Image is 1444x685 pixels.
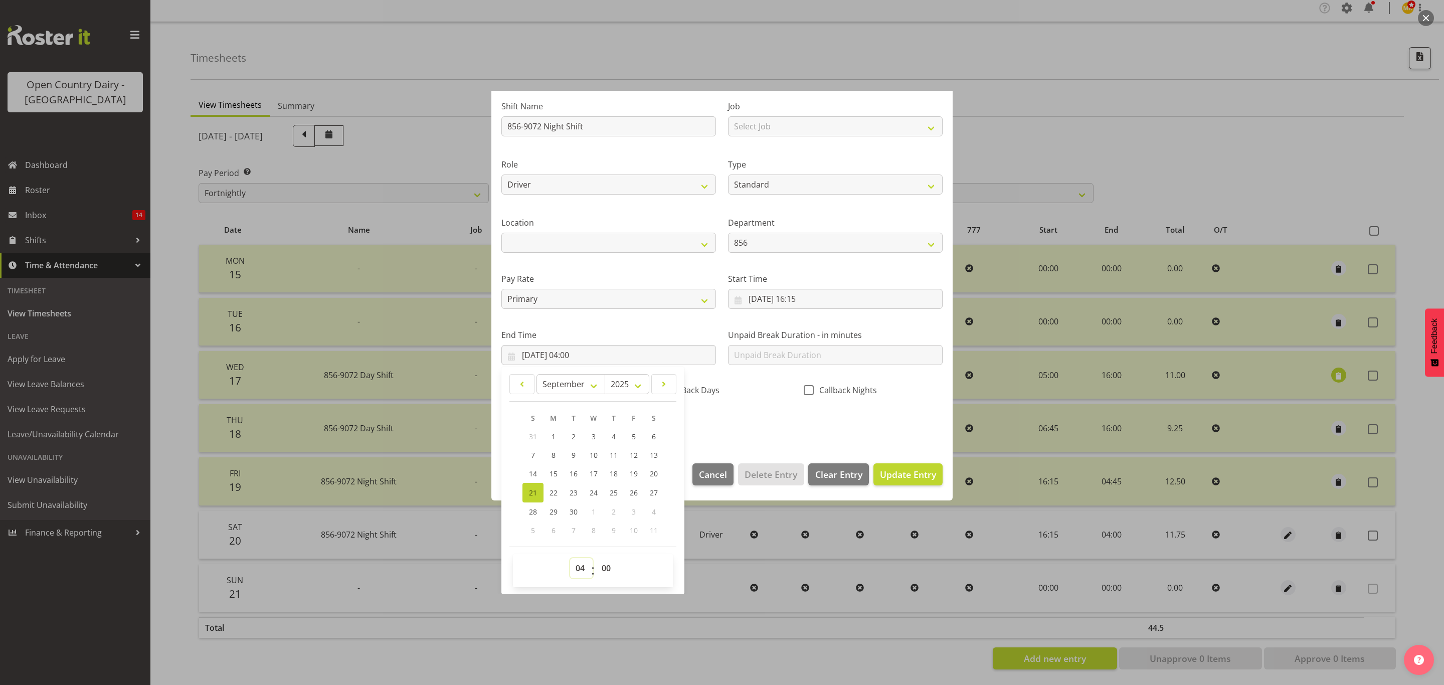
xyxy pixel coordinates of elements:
span: 9 [612,526,616,535]
span: S [531,413,535,423]
span: 2 [572,432,576,441]
span: 27 [650,488,658,497]
span: 14 [529,469,537,478]
span: F [632,413,635,423]
span: T [612,413,616,423]
span: 8 [592,526,596,535]
a: 6 [644,427,664,446]
span: 3 [632,507,636,517]
a: 29 [544,502,564,521]
span: 15 [550,469,558,478]
button: Update Entry [873,463,943,485]
span: 6 [552,526,556,535]
input: Click to select... [501,345,716,365]
span: 25 [610,488,618,497]
label: Start Time [728,273,943,285]
span: 26 [630,488,638,497]
span: 17 [590,469,598,478]
span: 7 [572,526,576,535]
span: W [590,413,597,423]
a: 28 [522,502,544,521]
span: Callback Nights [814,385,877,395]
span: 5 [632,432,636,441]
a: 12 [624,446,644,464]
span: Feedback [1430,318,1439,354]
a: 5 [624,427,644,446]
label: Shift Name [501,100,716,112]
label: Pay Rate [501,273,716,285]
span: 29 [550,507,558,517]
label: Job [728,100,943,112]
span: 8 [552,450,556,460]
a: 15 [544,464,564,483]
a: 8 [544,446,564,464]
label: Type [728,158,943,170]
span: 28 [529,507,537,517]
input: Unpaid Break Duration [728,345,943,365]
span: 9 [572,450,576,460]
span: : [591,558,595,583]
span: Cancel [699,468,727,481]
span: 16 [570,469,578,478]
a: 1 [544,427,564,446]
span: S [652,413,656,423]
span: 20 [650,469,658,478]
span: 3 [592,432,596,441]
a: 22 [544,483,564,502]
a: 21 [522,483,544,502]
span: 30 [570,507,578,517]
a: 13 [644,446,664,464]
span: 2 [612,507,616,517]
span: 11 [650,526,658,535]
span: Update Entry [880,468,936,480]
img: help-xxl-2.png [1414,655,1424,665]
span: 1 [592,507,596,517]
label: Location [501,217,716,229]
span: 10 [590,450,598,460]
a: 2 [564,427,584,446]
span: Clear Entry [815,468,862,481]
button: Delete Entry [738,463,804,485]
label: End Time [501,329,716,341]
span: 7 [531,450,535,460]
a: 20 [644,464,664,483]
label: Unpaid Break Duration - in minutes [728,329,943,341]
a: 30 [564,502,584,521]
a: 9 [564,446,584,464]
span: 19 [630,469,638,478]
a: 24 [584,483,604,502]
a: 16 [564,464,584,483]
a: 18 [604,464,624,483]
span: 23 [570,488,578,497]
a: 19 [624,464,644,483]
span: Delete Entry [745,468,797,481]
a: 3 [584,427,604,446]
a: 23 [564,483,584,502]
span: 1 [552,432,556,441]
a: 10 [584,446,604,464]
span: T [572,413,576,423]
span: 11 [610,450,618,460]
label: Department [728,217,943,229]
label: Role [501,158,716,170]
a: 26 [624,483,644,502]
span: CallBack Days [662,385,719,395]
a: 27 [644,483,664,502]
input: Click to select... [728,289,943,309]
span: 6 [652,432,656,441]
span: 4 [612,432,616,441]
span: 10 [630,526,638,535]
span: 31 [529,432,537,441]
a: 17 [584,464,604,483]
button: Clear Entry [808,463,868,485]
span: 18 [610,469,618,478]
a: 14 [522,464,544,483]
a: 7 [522,446,544,464]
a: 11 [604,446,624,464]
a: 4 [604,427,624,446]
input: Shift Name [501,116,716,136]
a: 25 [604,483,624,502]
span: 4 [652,507,656,517]
span: 13 [650,450,658,460]
span: 12 [630,450,638,460]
